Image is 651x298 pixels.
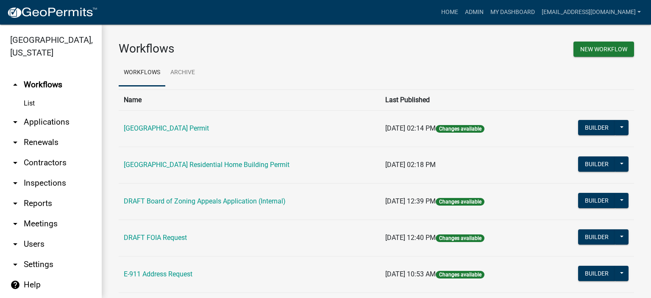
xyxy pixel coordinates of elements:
[436,125,484,133] span: Changes available
[578,266,615,281] button: Builder
[10,178,20,188] i: arrow_drop_down
[10,239,20,249] i: arrow_drop_down
[385,161,436,169] span: [DATE] 02:18 PM
[10,219,20,229] i: arrow_drop_down
[124,270,192,278] a: E-911 Address Request
[10,117,20,127] i: arrow_drop_down
[10,259,20,270] i: arrow_drop_down
[119,89,380,110] th: Name
[380,89,542,110] th: Last Published
[578,229,615,245] button: Builder
[578,156,615,172] button: Builder
[573,42,634,57] button: New Workflow
[538,4,644,20] a: [EMAIL_ADDRESS][DOMAIN_NAME]
[119,59,165,86] a: Workflows
[10,198,20,209] i: arrow_drop_down
[385,197,436,205] span: [DATE] 12:39 PM
[385,270,436,278] span: [DATE] 10:53 AM
[10,80,20,90] i: arrow_drop_up
[385,124,436,132] span: [DATE] 02:14 PM
[578,120,615,135] button: Builder
[10,137,20,148] i: arrow_drop_down
[462,4,487,20] a: Admin
[487,4,538,20] a: My Dashboard
[124,234,187,242] a: DRAFT FOIA Request
[124,197,286,205] a: DRAFT Board of Zoning Appeals Application (Internal)
[124,161,289,169] a: [GEOGRAPHIC_DATA] Residential Home Building Permit
[436,271,484,279] span: Changes available
[438,4,462,20] a: Home
[578,193,615,208] button: Builder
[436,234,484,242] span: Changes available
[165,59,200,86] a: Archive
[10,280,20,290] i: help
[124,124,209,132] a: [GEOGRAPHIC_DATA] Permit
[119,42,370,56] h3: Workflows
[10,158,20,168] i: arrow_drop_down
[436,198,484,206] span: Changes available
[385,234,436,242] span: [DATE] 12:40 PM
